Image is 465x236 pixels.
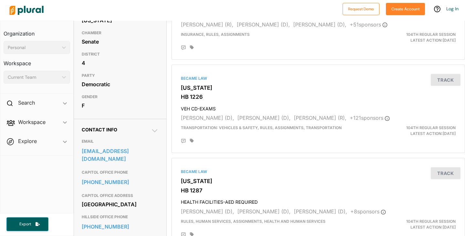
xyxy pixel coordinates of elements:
span: Export [15,221,36,227]
span: [PERSON_NAME] (R), [181,21,233,28]
h3: PARTY [82,72,159,79]
h3: CAPITOL OFFICE PHONE [82,169,159,176]
a: Create Account [386,5,425,12]
h3: CHAMBER [82,29,159,37]
span: [PERSON_NAME] (D), [237,115,291,121]
div: Became Law [181,76,456,81]
span: Insurance, Rules, Assignments [181,32,250,37]
h4: VEH CD-EXAMS [181,103,456,112]
span: [PERSON_NAME] (D), [181,115,234,121]
h3: HB 1226 [181,94,456,100]
div: Add tags [190,45,194,50]
div: Add tags [190,139,194,143]
h3: Workspace [4,54,70,68]
h4: HEALTH FACILITIES-AED REQUIRED [181,196,456,205]
h3: CAPITOL OFFICE ADDRESS [82,192,159,200]
h3: HILLSIDE OFFICE PHONE [82,213,159,221]
h3: EMAIL [82,138,159,145]
h3: [US_STATE] [181,85,456,91]
span: 104th Regular Session [406,219,456,224]
div: F [82,101,159,110]
h3: GENDER [82,93,159,101]
div: Became Law [181,169,456,175]
div: Personal [8,44,59,51]
button: Create Account [386,3,425,15]
a: [PHONE_NUMBER] [82,222,159,231]
h3: Organization [4,24,70,38]
div: 4 [82,58,159,68]
div: Latest Action: [DATE] [366,32,460,43]
span: Contact Info [82,127,117,132]
span: [PERSON_NAME] (D), [237,208,291,215]
a: Request Demo [343,5,379,12]
a: Log In [446,6,459,12]
span: [PERSON_NAME] (D), [294,208,347,215]
span: 104th Regular Session [406,32,456,37]
div: Latest Action: [DATE] [366,219,460,230]
span: 104th Regular Session [406,125,456,130]
a: [PHONE_NUMBER] [82,177,159,187]
div: Add Position Statement [181,45,186,50]
span: [PERSON_NAME] (D), [237,21,290,28]
button: Request Demo [343,3,379,15]
span: Transportation: Vehicles & Safety, Rules, Assignments, Transportation [181,125,342,130]
span: + 8 sponsor s [350,208,386,215]
span: [PERSON_NAME] (D), [293,21,346,28]
div: Senate [82,37,159,46]
h3: DISTRICT [82,50,159,58]
div: Democratic [82,79,159,89]
div: Add Position Statement [181,139,186,144]
button: Track [431,74,460,86]
span: Rules, Human Services, Assignments, Health and Human Services [181,219,325,224]
a: [EMAIL_ADDRESS][DOMAIN_NAME] [82,146,159,164]
h3: [US_STATE] [181,178,456,184]
span: + 51 sponsor s [350,21,387,28]
div: Latest Action: [DATE] [366,125,460,137]
div: Current Team [8,74,59,81]
span: [PERSON_NAME] (D), [181,208,234,215]
span: [PERSON_NAME] (R), [294,115,346,121]
span: + 121 sponsor s [350,115,390,121]
button: Export [6,217,48,231]
h3: HB 1287 [181,187,456,194]
div: [GEOGRAPHIC_DATA] [82,200,159,209]
h2: Search [18,99,35,106]
button: Track [431,167,460,179]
